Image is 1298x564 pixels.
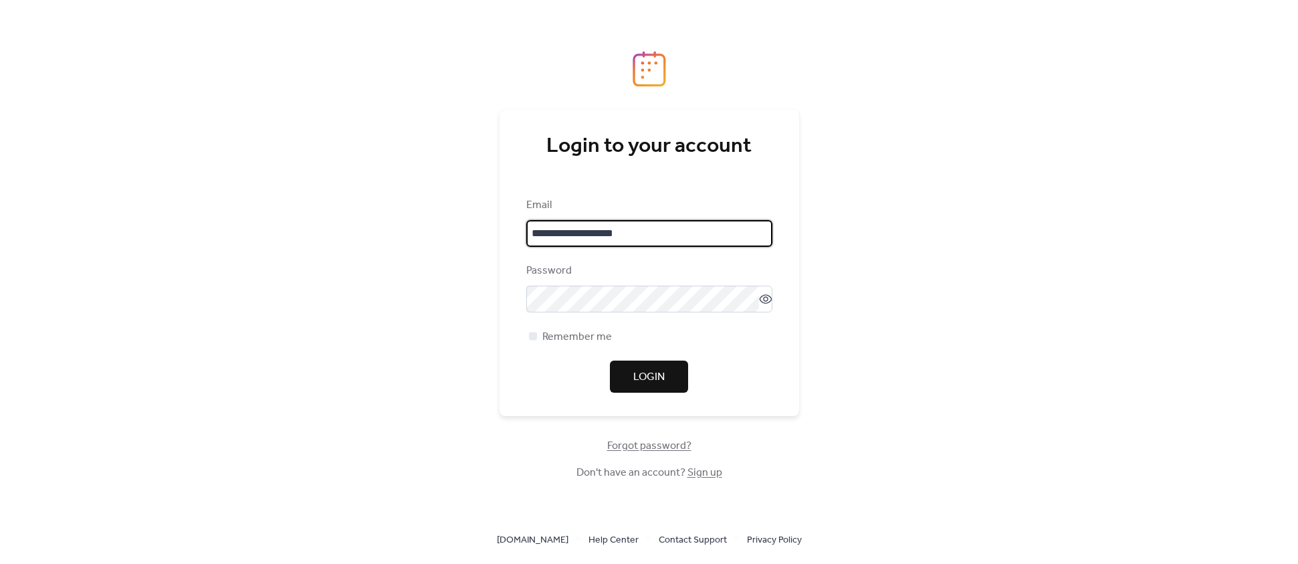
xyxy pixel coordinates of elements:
a: Help Center [588,531,639,548]
span: Privacy Policy [747,533,802,549]
a: Privacy Policy [747,531,802,548]
a: [DOMAIN_NAME] [497,531,568,548]
span: Forgot password? [607,438,691,454]
span: Remember me [542,329,612,345]
div: Email [526,197,770,213]
a: Forgot password? [607,442,691,450]
div: Password [526,263,770,279]
span: Help Center [588,533,639,549]
img: logo [633,51,666,87]
span: Login [633,369,665,385]
button: Login [610,361,688,393]
span: Don't have an account? [576,465,722,481]
span: [DOMAIN_NAME] [497,533,568,549]
div: Login to your account [526,133,772,160]
a: Contact Support [659,531,727,548]
a: Sign up [687,462,722,483]
span: Contact Support [659,533,727,549]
